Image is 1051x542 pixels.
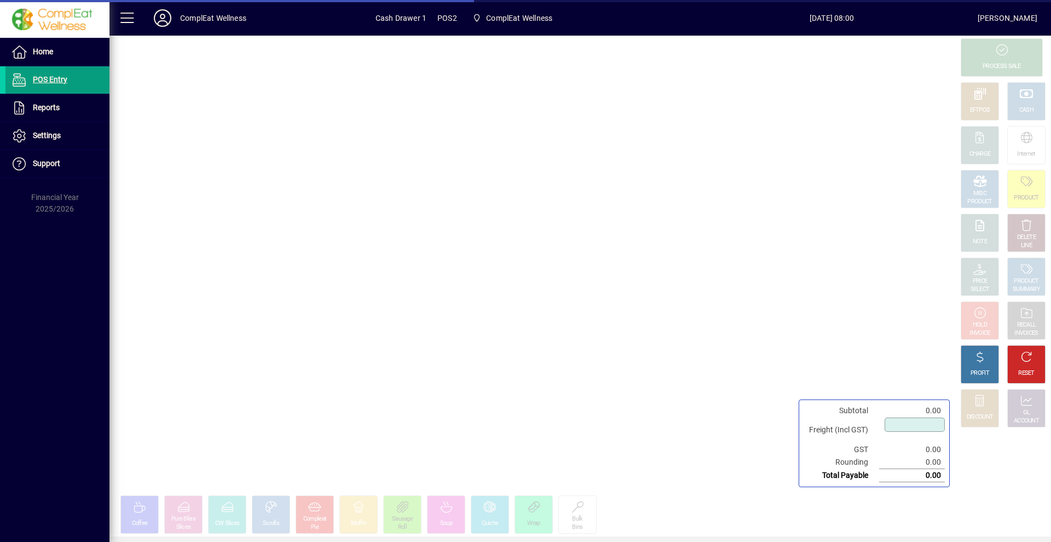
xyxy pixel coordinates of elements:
span: [DATE] 08:00 [686,9,978,27]
div: INVOICE [969,329,990,338]
a: Reports [5,94,109,122]
div: Bins [572,523,582,532]
div: PRODUCT [1014,277,1038,286]
span: Cash Drawer 1 [376,9,426,27]
div: ComplEat Wellness [180,9,246,27]
div: LINE [1021,242,1032,250]
div: CHARGE [969,150,991,158]
td: GST [804,443,879,456]
span: POS Entry [33,75,67,84]
div: Coffee [132,520,148,528]
div: NOTE [973,238,987,246]
button: Profile [145,8,180,28]
div: PRODUCT [967,198,992,206]
div: Pie [311,523,319,532]
td: 0.00 [879,456,945,469]
div: Roll [398,523,407,532]
span: ComplEat Wellness [486,9,552,27]
div: Scrolls [263,520,279,528]
a: Support [5,150,109,178]
span: ComplEat Wellness [468,8,557,28]
div: Muffin [351,520,367,528]
div: Quiche [482,520,499,528]
div: Sausage [392,515,413,523]
a: Settings [5,122,109,150]
div: Internet [1017,150,1035,158]
div: HOLD [973,321,987,329]
td: 0.00 [879,469,945,482]
div: PRODUCT [1014,194,1038,202]
div: Wrap [527,520,540,528]
div: INVOICES [1014,329,1038,338]
div: RESET [1018,369,1035,378]
div: PRICE [973,277,988,286]
td: Total Payable [804,469,879,482]
div: Bulk [572,515,582,523]
div: ACCOUNT [1014,417,1039,425]
span: Home [33,47,53,56]
div: DELETE [1017,233,1036,242]
div: PROFIT [971,369,989,378]
div: Slices [176,523,191,532]
div: SELECT [971,286,990,294]
span: Support [33,159,60,168]
span: Reports [33,103,60,112]
div: RECALL [1017,321,1036,329]
div: PROCESS SALE [983,62,1021,71]
div: [PERSON_NAME] [978,9,1037,27]
td: Subtotal [804,404,879,417]
a: Home [5,38,109,66]
span: POS2 [437,9,457,27]
td: 0.00 [879,404,945,417]
td: Rounding [804,456,879,469]
div: MISC [973,190,986,198]
td: Freight (Incl GST) [804,417,879,443]
div: Compleat [303,515,326,523]
div: DISCOUNT [967,413,993,421]
div: SUMMARY [1013,286,1040,294]
div: GL [1023,409,1030,417]
div: Pure Bliss [171,515,195,523]
div: EFTPOS [970,106,990,115]
div: Soup [440,520,452,528]
div: CW Slices [215,520,240,528]
td: 0.00 [879,443,945,456]
div: CASH [1019,106,1033,115]
span: Settings [33,131,61,140]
